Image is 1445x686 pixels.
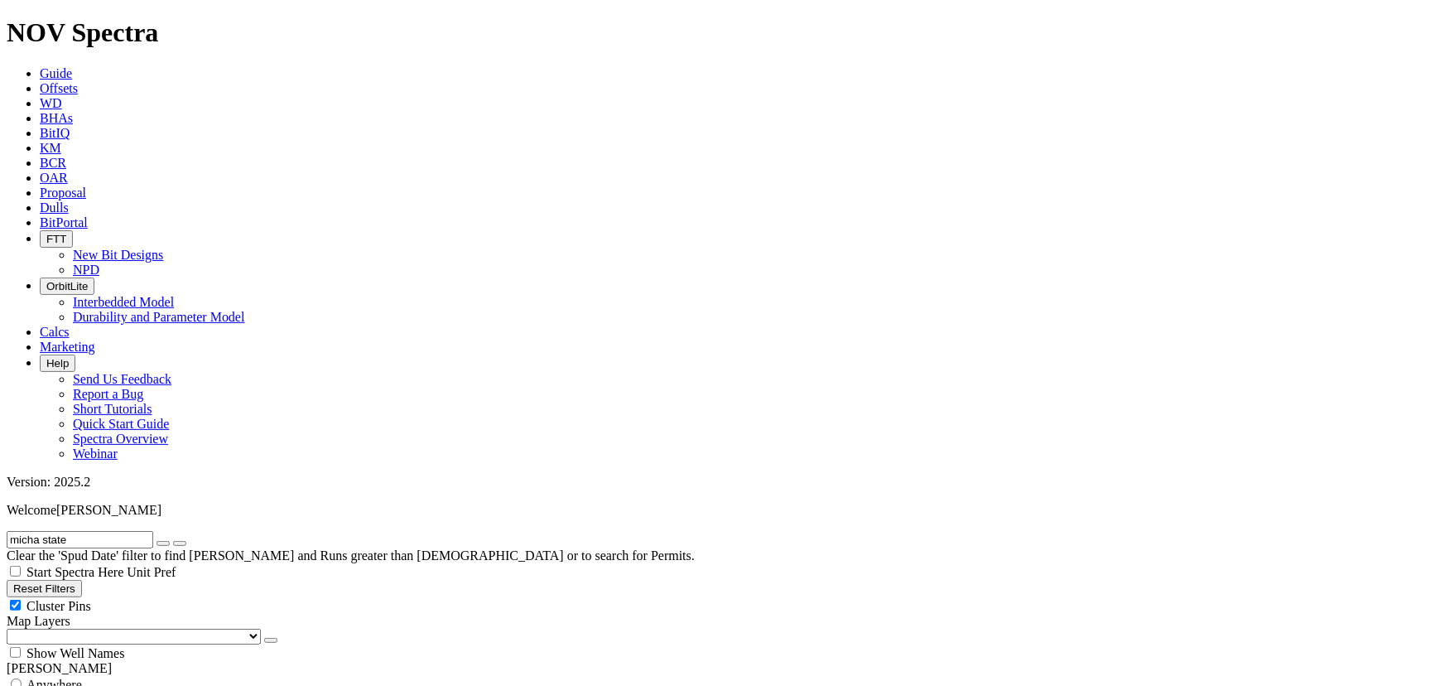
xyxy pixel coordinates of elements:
[73,295,174,309] a: Interbedded Model
[40,96,62,110] a: WD
[7,531,153,548] input: Search
[40,355,75,372] button: Help
[73,417,169,431] a: Quick Start Guide
[73,263,99,277] a: NPD
[26,565,123,579] span: Start Spectra Here
[46,357,69,370] span: Help
[73,447,118,461] a: Webinar
[40,66,72,80] a: Guide
[73,372,171,386] a: Send Us Feedback
[127,565,176,579] span: Unit Pref
[56,503,161,517] span: [PERSON_NAME]
[26,646,124,660] span: Show Well Names
[73,402,152,416] a: Short Tutorials
[40,156,66,170] a: BCR
[40,111,73,125] a: BHAs
[40,340,95,354] a: Marketing
[7,661,1438,676] div: [PERSON_NAME]
[7,614,70,628] span: Map Layers
[10,566,21,577] input: Start Spectra Here
[40,278,94,295] button: OrbitLite
[40,200,69,215] a: Dulls
[73,310,245,324] a: Durability and Parameter Model
[46,280,88,292] span: OrbitLite
[40,325,70,339] a: Calcs
[73,432,168,446] a: Spectra Overview
[40,126,70,140] a: BitIQ
[46,233,66,245] span: FTT
[7,503,1438,518] p: Welcome
[7,548,695,563] span: Clear the 'Spud Date' filter to find [PERSON_NAME] and Runs greater than [DEMOGRAPHIC_DATA] or to...
[7,17,1438,48] h1: NOV Spectra
[73,387,143,401] a: Report a Bug
[40,81,78,95] a: Offsets
[26,599,91,613] span: Cluster Pins
[40,230,73,248] button: FTT
[40,186,86,200] a: Proposal
[40,141,61,155] a: KM
[40,215,88,229] a: BitPortal
[7,475,1438,490] div: Version: 2025.2
[40,171,68,185] a: OAR
[73,248,163,262] a: New Bit Designs
[7,580,82,597] button: Reset Filters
